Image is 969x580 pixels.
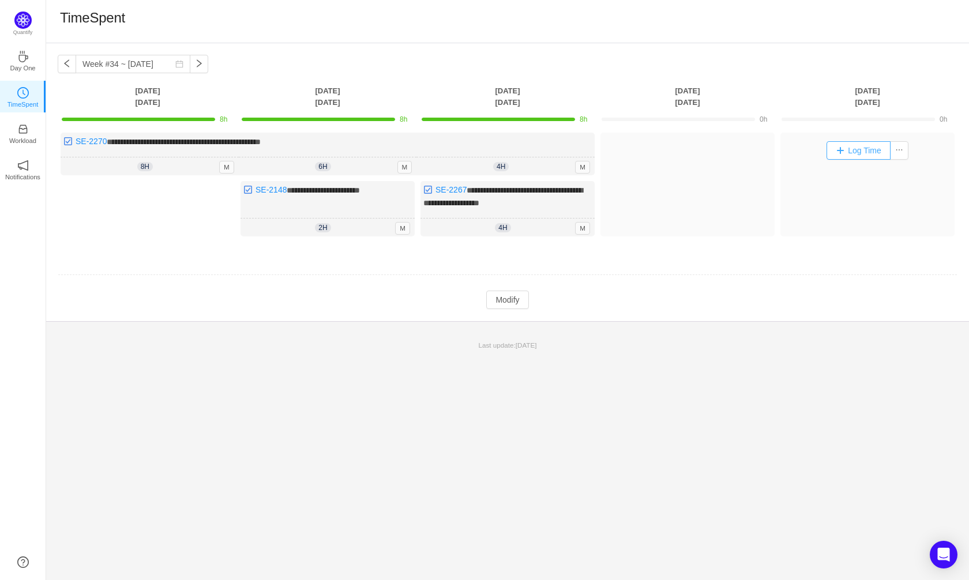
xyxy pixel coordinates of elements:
[423,185,433,194] img: 10318
[17,87,29,99] i: icon: clock-circle
[17,91,29,102] a: icon: clock-circleTimeSpent
[238,85,418,108] th: [DATE] [DATE]
[220,115,227,123] span: 8h
[58,85,238,108] th: [DATE] [DATE]
[760,115,767,123] span: 0h
[940,115,947,123] span: 0h
[14,12,32,29] img: Quantify
[575,222,590,235] span: M
[930,541,957,568] div: Open Intercom Messenger
[13,29,33,37] p: Quantify
[17,556,29,568] a: icon: question-circle
[418,85,598,108] th: [DATE] [DATE]
[827,141,891,160] button: Log Time
[315,162,330,171] span: 6h
[17,123,29,135] i: icon: inbox
[9,135,36,146] p: Workload
[778,85,957,108] th: [DATE] [DATE]
[400,115,407,123] span: 8h
[219,161,234,174] span: M
[243,185,253,194] img: 10318
[5,172,40,182] p: Notifications
[17,54,29,66] a: icon: coffeeDay One
[175,60,183,68] i: icon: calendar
[516,341,537,349] span: [DATE]
[315,223,330,232] span: 2h
[60,9,125,27] h1: TimeSpent
[495,223,510,232] span: 4h
[486,291,528,309] button: Modify
[10,63,35,73] p: Day One
[63,137,73,146] img: 10318
[76,137,107,146] a: SE-2270
[17,127,29,138] a: icon: inboxWorkload
[17,163,29,175] a: icon: notificationNotifications
[190,55,208,73] button: icon: right
[598,85,778,108] th: [DATE] [DATE]
[493,162,509,171] span: 4h
[397,161,412,174] span: M
[7,99,39,110] p: TimeSpent
[137,162,153,171] span: 8h
[435,185,467,194] a: SE-2267
[395,222,410,235] span: M
[256,185,287,194] a: SE-2148
[890,141,908,160] button: icon: ellipsis
[17,160,29,171] i: icon: notification
[575,161,590,174] span: M
[58,55,76,73] button: icon: left
[479,341,537,349] span: Last update:
[580,115,587,123] span: 8h
[76,55,190,73] input: Select a week
[17,51,29,62] i: icon: coffee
